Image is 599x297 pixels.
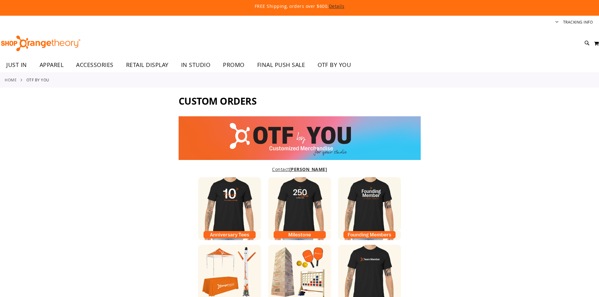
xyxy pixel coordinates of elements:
b: [PERSON_NAME] [289,166,327,172]
h1: Custom Orders [179,96,421,110]
img: Founding Member Tile [338,177,401,240]
a: Tracking Info [563,19,593,25]
span: PROMO [223,58,245,72]
strong: OTF By You [26,77,49,83]
a: OTF BY YOU [311,58,357,72]
a: Contact[PERSON_NAME] [272,166,327,172]
span: APPAREL [40,58,64,72]
span: IN STUDIO [181,58,211,72]
p: FREE Shipping, orders over $600. [111,3,488,9]
a: Home [5,77,17,83]
a: FINAL PUSH SALE [251,58,312,72]
a: PROMO [217,58,251,72]
a: RETAIL DISPLAY [120,58,175,72]
button: Account menu [555,19,558,25]
span: FINAL PUSH SALE [257,58,305,72]
img: Anniversary Tile [198,177,261,240]
span: JUST IN [6,58,27,72]
a: ACCESSORIES [70,58,120,72]
a: Details [329,3,345,9]
a: APPAREL [33,58,70,72]
span: RETAIL DISPLAY [126,58,169,72]
img: OTF Custom Orders [179,116,421,160]
img: Milestone Tile [268,177,331,240]
a: IN STUDIO [175,58,217,72]
span: ACCESSORIES [76,58,114,72]
span: OTF BY YOU [318,58,351,72]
